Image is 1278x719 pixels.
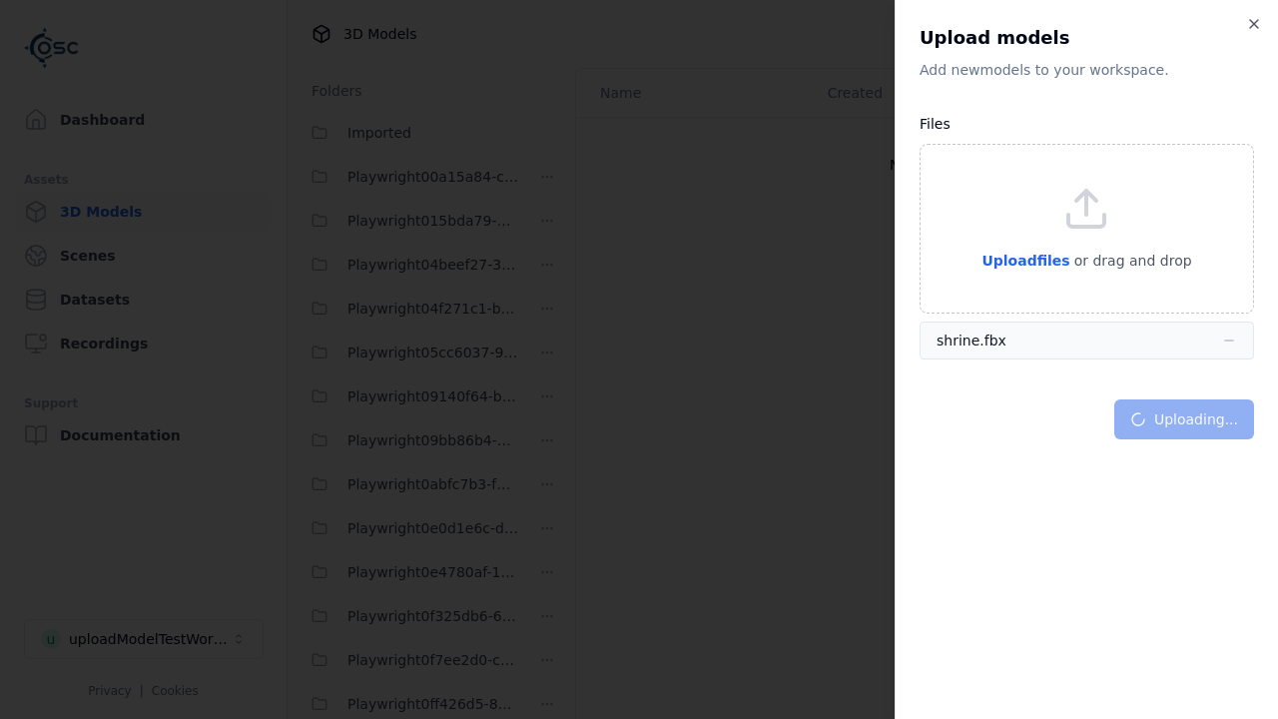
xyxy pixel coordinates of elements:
div: shrine.fbx [937,331,1006,351]
p: Add new model s to your workspace. [920,60,1254,80]
span: Upload files [981,253,1069,269]
h2: Upload models [920,24,1254,52]
p: or drag and drop [1070,249,1192,273]
label: Files [920,116,951,132]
